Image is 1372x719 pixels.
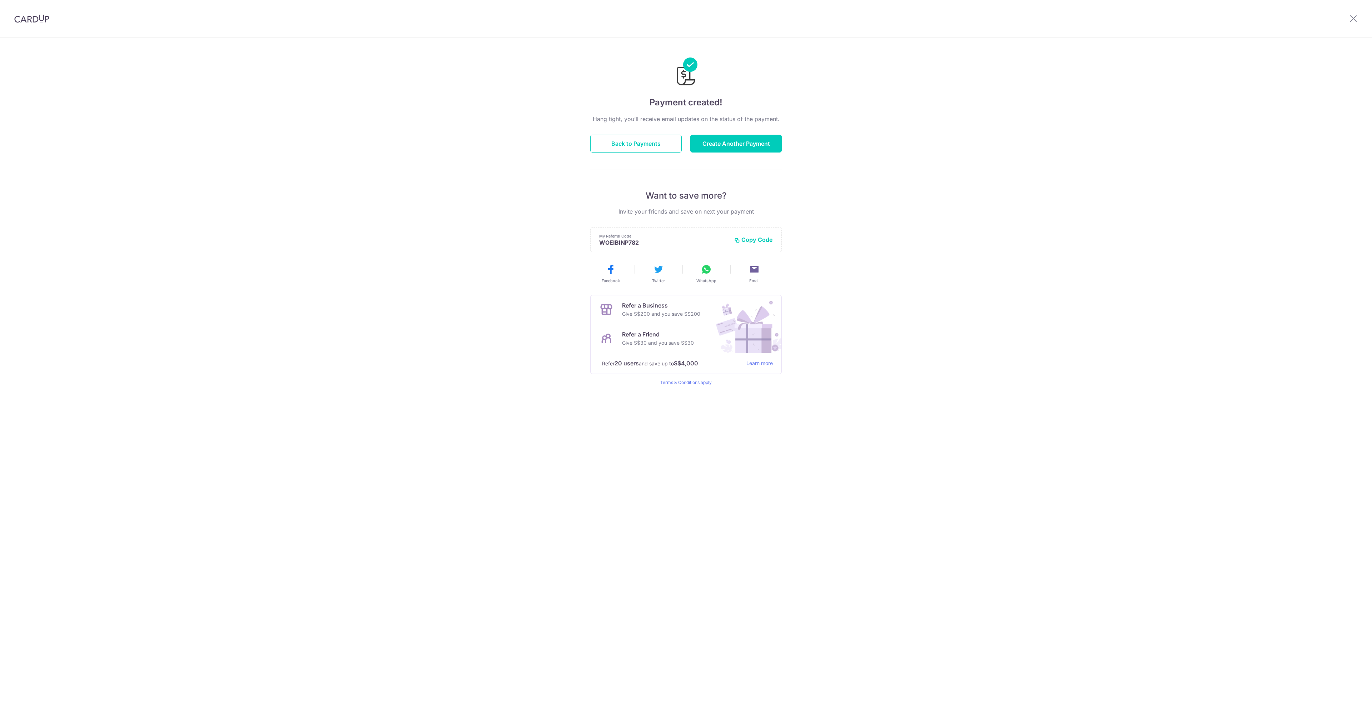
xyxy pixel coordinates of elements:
a: Terms & Conditions apply [660,380,712,385]
p: Want to save more? [590,190,782,201]
strong: 20 users [615,359,639,368]
span: WhatsApp [696,278,716,284]
p: Invite your friends and save on next your payment [590,207,782,216]
button: WhatsApp [685,264,727,284]
p: Give S$200 and you save S$200 [622,310,700,318]
p: WOEIBINP782 [599,239,729,246]
button: Email [733,264,775,284]
p: Give S$30 and you save S$30 [622,339,694,347]
p: Refer a Business [622,301,700,310]
span: Twitter [652,278,665,284]
p: My Referral Code [599,233,729,239]
button: Twitter [637,264,680,284]
button: Create Another Payment [690,135,782,153]
h4: Payment created! [590,96,782,109]
img: Payments [675,58,697,88]
strong: S$4,000 [674,359,698,368]
button: Back to Payments [590,135,682,153]
span: Email [749,278,760,284]
p: Refer a Friend [622,330,694,339]
button: Facebook [590,264,632,284]
img: Refer [709,295,781,353]
p: Refer and save up to [602,359,741,368]
a: Learn more [746,359,773,368]
span: Facebook [602,278,620,284]
p: Hang tight, you’ll receive email updates on the status of the payment. [590,115,782,123]
button: Copy Code [734,236,773,243]
img: CardUp [14,14,49,23]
